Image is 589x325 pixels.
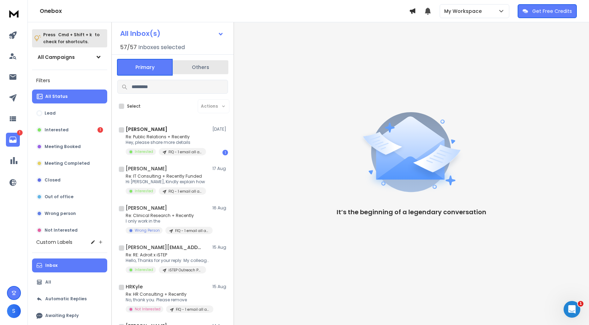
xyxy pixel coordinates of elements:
button: All Campaigns [32,50,107,64]
h1: [PERSON_NAME][EMAIL_ADDRESS][DOMAIN_NAME] [126,244,202,251]
button: S [7,304,21,318]
button: Closed [32,173,107,187]
p: Inbox [45,263,57,268]
h1: [PERSON_NAME] [126,165,167,172]
p: Re: Clinical Research + Recently [126,213,209,218]
h1: [PERSON_NAME] [126,126,167,133]
p: Interested [45,127,69,133]
h3: Custom Labels [36,239,72,246]
button: Others [173,60,228,75]
div: 1 [97,127,103,133]
div: 1 [222,150,228,155]
img: logo [7,7,21,20]
p: Wrong Person [135,228,160,233]
p: Meeting Completed [45,161,90,166]
p: FIQ - 1 email all agencies [168,149,202,155]
button: Automatic Replies [32,292,107,306]
p: 1 [17,130,23,136]
h1: Onebox [40,7,409,15]
p: [DATE] [212,126,228,132]
label: Select [127,103,141,109]
span: 57 / 57 [120,43,137,52]
span: Cmd + Shift + k [57,31,93,39]
p: Re: HR Consulting + Recently [126,292,209,297]
button: Primary [117,59,173,76]
p: Awaiting Reply [45,313,79,318]
p: Re: IT Consulting + Recently Funded [126,173,206,179]
button: All [32,275,107,289]
p: 16 Aug [212,205,228,211]
h1: All Campaigns [38,54,75,61]
p: Automatic Replies [45,296,87,302]
p: Not Interested [45,227,78,233]
p: All [45,279,51,285]
a: 1 [6,133,20,147]
p: Interested [135,188,153,194]
button: Wrong person [32,207,107,220]
p: iSTEP Outreach Partner [168,268,202,273]
p: No, thank you. Please remove [126,297,209,303]
p: Hi [PERSON_NAME], Kindly explain how [126,179,206,185]
button: Meeting Booked [32,140,107,154]
p: Not Interested [135,307,160,312]
p: My Workspace [444,8,485,15]
p: Re: Public Relations + Recently [126,134,206,140]
button: Out of office [32,190,107,204]
p: Lead [45,110,56,116]
p: 15 Aug [212,245,228,250]
p: Re: RE: Adroit x iSTEP [126,252,209,258]
h3: Inboxes selected [138,43,185,52]
button: All Inbox(s) [115,26,229,40]
p: FIQ - 1 email all agencies [175,228,209,233]
p: FIQ - 1 email all agencies [168,189,202,194]
p: Press to check for shortcuts. [43,31,100,45]
p: FIQ - 1 email all agencies [176,307,209,312]
p: Get Free Credits [532,8,572,15]
button: All Status [32,90,107,103]
p: Out of office [45,194,73,200]
h1: HRKyle [126,283,143,290]
p: Meeting Booked [45,144,81,149]
iframe: Intercom live chat [564,301,580,318]
button: Inbox [32,258,107,272]
button: Not Interested [32,223,107,237]
h1: [PERSON_NAME] [126,204,167,211]
button: Lead [32,106,107,120]
p: Hey, please share more details [126,140,206,145]
p: Interested [135,267,153,272]
button: Awaiting Reply [32,309,107,323]
h3: Filters [32,76,107,85]
p: 15 Aug [212,284,228,289]
button: Interested1 [32,123,107,137]
p: Interested [135,149,153,154]
p: It’s the beginning of a legendary conversation [337,207,486,217]
p: 17 Aug [212,166,228,171]
p: Hello, Thanks for your reply. My colleague [PERSON_NAME] [126,258,209,263]
button: Meeting Completed [32,156,107,170]
p: Closed [45,177,61,183]
p: All Status [45,94,68,99]
button: Get Free Credits [518,4,577,18]
h1: All Inbox(s) [120,30,160,37]
p: I only work in the [126,218,209,224]
p: Wrong person [45,211,76,216]
span: 1 [578,301,583,307]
